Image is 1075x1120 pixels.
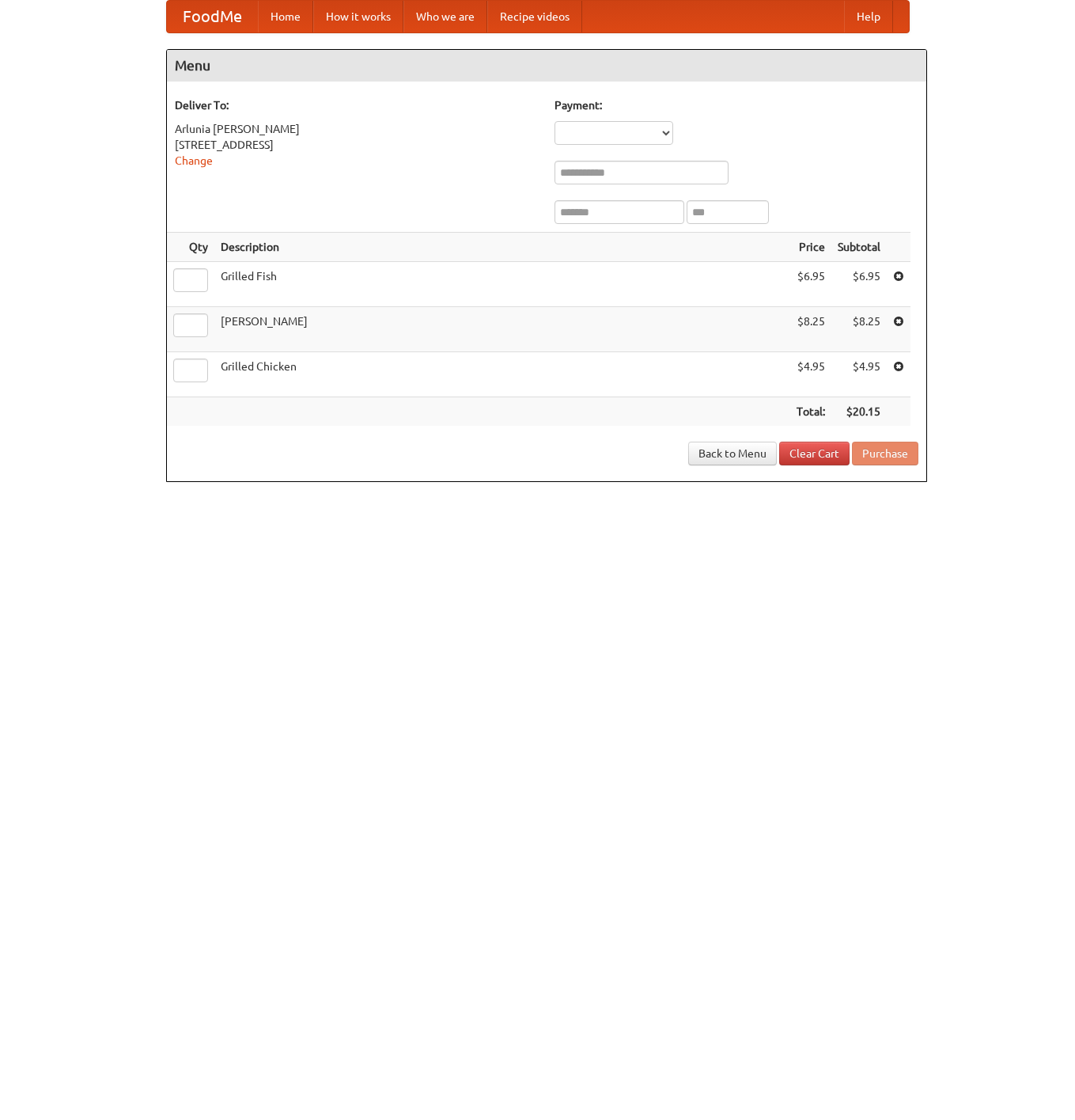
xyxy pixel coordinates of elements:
[175,137,539,153] div: [STREET_ADDRESS]
[831,262,887,307] td: $6.95
[258,1,313,32] a: Home
[175,154,213,167] a: Change
[831,352,887,397] td: $4.95
[214,307,790,352] td: [PERSON_NAME]
[831,397,887,427] th: $20.15
[790,307,831,352] td: $8.25
[790,262,831,307] td: $6.95
[487,1,582,32] a: Recipe videos
[852,442,918,465] button: Purchase
[214,262,790,307] td: Grilled Fish
[555,97,918,113] h5: Payment:
[779,442,850,465] a: Clear Cart
[790,352,831,397] td: $4.95
[167,1,258,32] a: FoodMe
[831,233,887,262] th: Subtotal
[313,1,403,32] a: How it works
[688,442,777,465] a: Back to Menu
[790,233,831,262] th: Price
[167,50,926,82] h4: Menu
[214,352,790,397] td: Grilled Chicken
[175,97,539,113] h5: Deliver To:
[167,233,214,262] th: Qty
[831,307,887,352] td: $8.25
[403,1,487,32] a: Who we are
[175,121,539,137] div: Arlunia [PERSON_NAME]
[790,397,831,427] th: Total:
[214,233,790,262] th: Description
[844,1,893,32] a: Help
